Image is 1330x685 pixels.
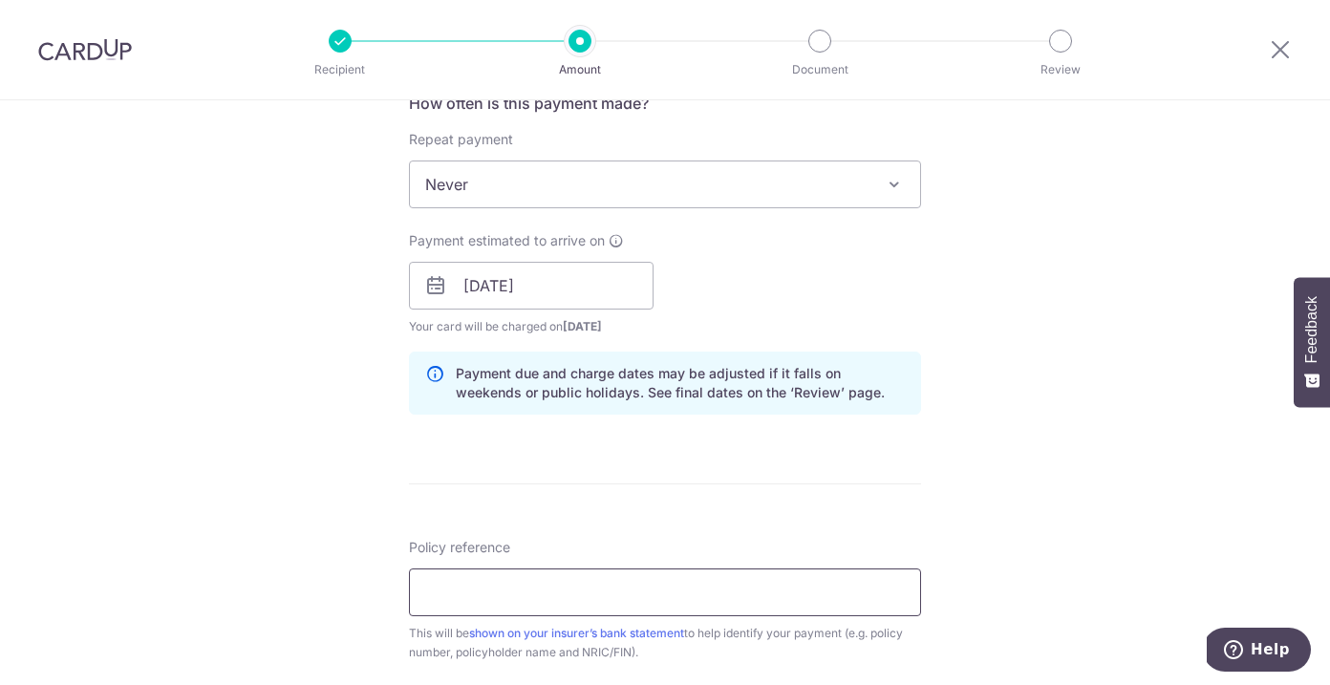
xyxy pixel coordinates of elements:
img: CardUp [38,38,132,61]
p: Recipient [269,60,411,79]
span: [DATE] [563,319,602,333]
h5: How often is this payment made? [409,92,921,115]
p: Amount [509,60,651,79]
div: This will be to help identify your payment (e.g. policy number, policyholder name and NRIC/FIN). [409,624,921,662]
button: Feedback - Show survey [1294,277,1330,407]
span: Never [410,161,920,207]
input: DD / MM / YYYY [409,262,654,310]
a: shown on your insurer’s bank statement [469,626,684,640]
p: Review [990,60,1131,79]
iframe: Opens a widget where you can find more information [1207,628,1311,675]
span: Your card will be charged on [409,317,654,336]
label: Policy reference [409,538,510,557]
span: Payment estimated to arrive on [409,231,605,250]
p: Document [749,60,890,79]
span: Feedback [1303,296,1320,363]
span: Never [409,161,921,208]
label: Repeat payment [409,130,513,149]
p: Payment due and charge dates may be adjusted if it falls on weekends or public holidays. See fina... [456,364,905,402]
